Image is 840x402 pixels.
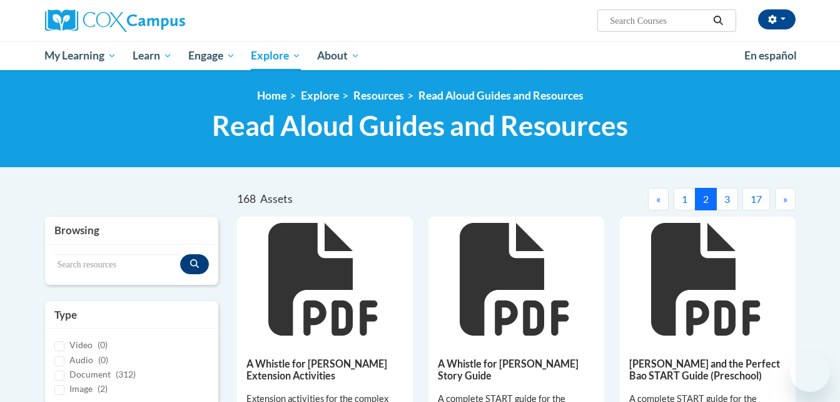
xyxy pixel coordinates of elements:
span: About [317,48,360,63]
span: Document [69,369,111,379]
button: Search resources [180,254,209,274]
a: Read Aloud Guides and Resources [418,89,584,102]
span: My Learning [44,48,116,63]
span: Read Aloud Guides and Resources [212,109,628,142]
span: (0) [98,339,108,350]
input: Search Courses [609,13,709,28]
h5: A Whistle for [PERSON_NAME] Extension Activities [246,358,403,382]
img: Cox Campus [45,9,185,32]
span: Engage [188,48,235,63]
button: 17 [742,188,770,210]
nav: Pagination Navigation [516,188,795,210]
h5: A Whistle for [PERSON_NAME] Story Guide [438,358,595,382]
span: Learn [133,48,172,63]
span: Image [69,383,93,394]
a: Engage [180,41,243,70]
span: 168 [237,192,256,205]
span: » [783,193,787,205]
button: 1 [674,188,696,210]
a: Cox Campus [45,9,283,32]
span: (2) [98,383,108,394]
span: (312) [116,369,136,379]
a: En español [736,43,805,69]
span: « [656,193,660,205]
a: Learn [124,41,180,70]
a: Home [257,89,286,102]
a: Explore [301,89,339,102]
button: 3 [716,188,738,210]
span: Explore [251,48,301,63]
a: About [309,41,368,70]
span: Video [69,339,93,350]
h3: Type [54,307,210,322]
h3: Browsing [54,223,210,238]
span: (0) [98,354,108,365]
button: Search [709,13,727,28]
a: Explore [243,41,309,70]
h5: [PERSON_NAME] and the Perfect Bao START Guide (Preschool) [629,358,786,382]
button: 2 [695,188,717,210]
button: Previous [648,188,669,210]
a: Resources [353,89,404,102]
button: Account Settings [758,9,796,29]
div: Main menu [26,41,814,70]
button: Next [775,188,796,210]
span: Audio [69,354,93,365]
span: En español [744,49,797,62]
a: My Learning [37,41,125,70]
iframe: Button to launch messaging window [790,352,830,392]
input: Search resources [54,254,181,276]
span: Assets [260,192,293,205]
